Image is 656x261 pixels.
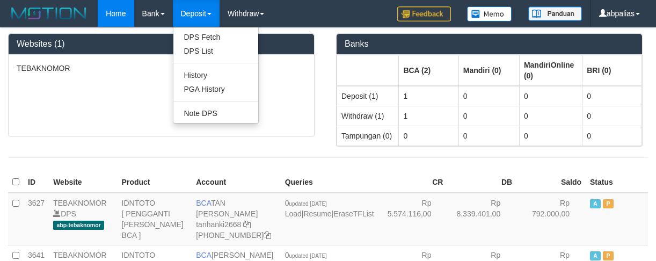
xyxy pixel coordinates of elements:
[582,126,642,146] td: 0
[458,126,519,146] td: 0
[17,39,306,49] h3: Websites (1)
[333,209,374,218] a: EraseTFList
[586,172,648,193] th: Status
[196,251,212,259] span: BCA
[118,193,192,245] td: IDNTOTO [ PENGGANTI [PERSON_NAME] BCA ]
[378,193,448,245] td: Rp 5.574.116,00
[285,199,327,207] span: 0
[196,220,241,229] a: tanhanki2668
[118,172,192,193] th: Product
[337,55,399,86] th: Group: activate to sort column ascending
[303,209,331,218] a: Resume
[173,106,258,120] a: Note DPS
[8,5,90,21] img: MOTION_logo.png
[17,63,306,74] p: TEBAKNOMOR
[285,209,302,218] a: Load
[337,106,399,126] td: Withdraw (1)
[24,193,49,245] td: 3627
[53,251,107,259] a: TEBAKNOMOR
[345,39,634,49] h3: Banks
[49,172,117,193] th: Website
[519,106,582,126] td: 0
[467,6,512,21] img: Button%20Memo.svg
[399,86,458,106] td: 1
[53,199,107,207] a: TEBAKNOMOR
[519,86,582,106] td: 0
[24,172,49,193] th: ID
[447,172,516,193] th: DB
[447,193,516,245] td: Rp 8.339.401,00
[378,172,448,193] th: CR
[528,6,582,21] img: panduan.png
[192,172,280,193] th: Account
[243,220,251,229] a: Copy tanhanki2668 to clipboard
[53,221,104,230] span: abp-tebaknomor
[590,251,601,260] span: Active
[285,199,374,218] span: | |
[192,193,280,245] td: TAN [PERSON_NAME] [PHONE_NUMBER]
[264,231,271,240] a: Copy 7225098808 to clipboard
[519,126,582,146] td: 0
[173,68,258,82] a: History
[281,172,378,193] th: Queries
[397,6,451,21] img: Feedback.jpg
[603,199,614,208] span: Paused
[519,55,582,86] th: Group: activate to sort column ascending
[590,199,601,208] span: Active
[399,55,458,86] th: Group: activate to sort column ascending
[196,199,211,207] span: BCA
[173,44,258,58] a: DPS List
[289,201,326,207] span: updated [DATE]
[399,106,458,126] td: 1
[603,251,614,260] span: Paused
[516,193,586,245] td: Rp 792.000,00
[582,106,642,126] td: 0
[173,82,258,96] a: PGA History
[582,55,642,86] th: Group: activate to sort column ascending
[399,126,458,146] td: 0
[337,86,399,106] td: Deposit (1)
[458,55,519,86] th: Group: activate to sort column ascending
[458,86,519,106] td: 0
[582,86,642,106] td: 0
[173,30,258,44] a: DPS Fetch
[458,106,519,126] td: 0
[289,253,326,259] span: updated [DATE]
[337,126,399,146] td: Tampungan (0)
[516,172,586,193] th: Saldo
[285,251,327,259] span: 0
[49,193,117,245] td: DPS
